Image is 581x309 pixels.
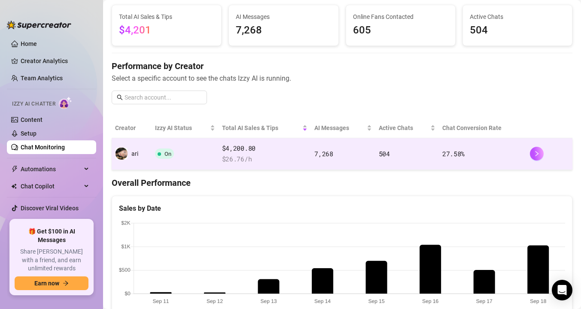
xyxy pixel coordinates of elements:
[534,151,540,157] span: right
[439,118,526,138] th: Chat Conversion Rate
[131,150,138,157] span: ari
[21,116,43,123] a: Content
[11,166,18,173] span: thunderbolt
[152,118,219,138] th: Izzy AI Status
[21,54,89,68] a: Creator Analytics
[119,12,214,21] span: Total AI Sales & Tips
[311,118,375,138] th: AI Messages
[112,118,152,138] th: Creator
[119,24,151,36] span: $4,201
[442,149,465,158] span: 27.58 %
[375,118,439,138] th: Active Chats
[353,22,448,39] span: 605
[116,148,128,160] img: ari
[21,179,82,193] span: Chat Copilot
[379,123,429,133] span: Active Chats
[34,280,59,287] span: Earn now
[155,123,208,133] span: Izzy AI Status
[63,280,69,286] span: arrow-right
[353,12,448,21] span: Online Fans Contacted
[21,75,63,82] a: Team Analytics
[314,149,333,158] span: 7,268
[21,144,65,151] a: Chat Monitoring
[222,154,308,164] span: $ 26.76 /h
[125,93,202,102] input: Search account...
[552,280,572,300] div: Open Intercom Messenger
[21,162,82,176] span: Automations
[119,203,565,214] div: Sales by Date
[530,147,544,161] button: right
[117,94,123,100] span: search
[21,205,79,212] a: Discover Viral Videos
[15,276,88,290] button: Earn nowarrow-right
[112,177,572,189] h4: Overall Performance
[15,227,88,244] span: 🎁 Get $100 in AI Messages
[222,123,301,133] span: Total AI Sales & Tips
[236,22,331,39] span: 7,268
[164,151,171,157] span: On
[11,183,17,189] img: Chat Copilot
[219,118,311,138] th: Total AI Sales & Tips
[236,12,331,21] span: AI Messages
[15,248,88,273] span: Share [PERSON_NAME] with a friend, and earn unlimited rewards
[470,22,565,39] span: 504
[379,149,390,158] span: 504
[21,130,37,137] a: Setup
[112,73,572,84] span: Select a specific account to see the chats Izzy AI is running.
[59,97,72,109] img: AI Chatter
[21,40,37,47] a: Home
[222,143,308,154] span: $4,200.80
[12,100,55,108] span: Izzy AI Chatter
[470,12,565,21] span: Active Chats
[112,60,572,72] h4: Performance by Creator
[314,123,365,133] span: AI Messages
[7,21,71,29] img: logo-BBDzfeDw.svg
